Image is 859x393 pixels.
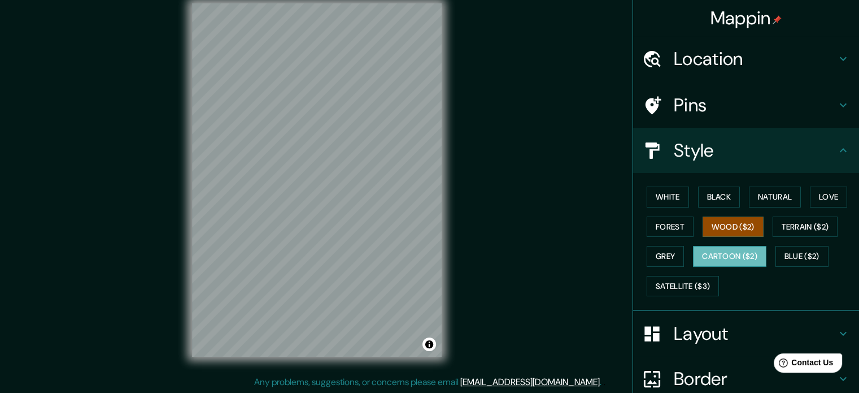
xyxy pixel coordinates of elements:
[775,246,829,267] button: Blue ($2)
[647,246,684,267] button: Grey
[758,349,847,381] iframe: Help widget launcher
[254,375,601,389] p: Any problems, suggestions, or concerns please email .
[422,338,436,351] button: Toggle attribution
[749,187,801,208] button: Natural
[647,187,689,208] button: White
[633,128,859,173] div: Style
[773,15,782,24] img: pin-icon.png
[698,187,740,208] button: Black
[674,94,836,116] h4: Pins
[647,217,694,237] button: Forest
[703,217,764,237] button: Wood ($2)
[460,376,600,388] a: [EMAIL_ADDRESS][DOMAIN_NAME]
[674,139,836,162] h4: Style
[710,7,782,29] h4: Mappin
[633,83,859,128] div: Pins
[773,217,838,237] button: Terrain ($2)
[693,246,766,267] button: Cartoon ($2)
[633,36,859,81] div: Location
[810,187,847,208] button: Love
[601,375,603,389] div: .
[674,47,836,70] h4: Location
[603,375,605,389] div: .
[192,3,442,357] canvas: Map
[674,368,836,390] h4: Border
[633,311,859,356] div: Layout
[674,322,836,345] h4: Layout
[647,276,719,297] button: Satellite ($3)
